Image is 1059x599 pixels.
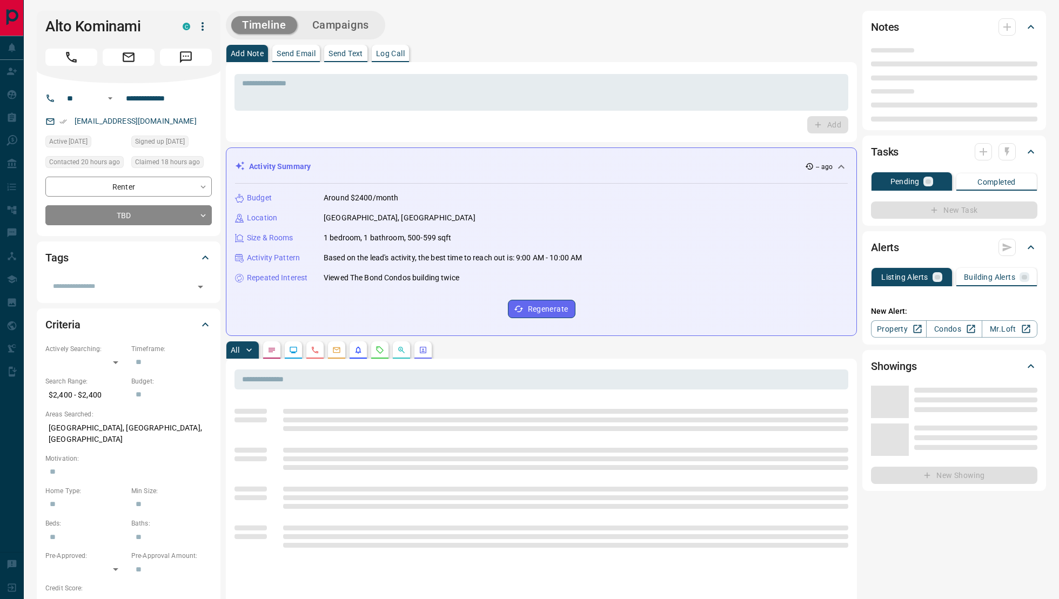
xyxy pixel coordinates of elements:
[247,192,272,204] p: Budget
[376,346,384,354] svg: Requests
[247,232,293,244] p: Size & Rooms
[231,16,297,34] button: Timeline
[45,344,126,354] p: Actively Searching:
[75,117,197,125] a: [EMAIL_ADDRESS][DOMAIN_NAME]
[49,157,120,167] span: Contacted 20 hours ago
[131,486,212,496] p: Min Size:
[45,454,212,463] p: Motivation:
[324,192,398,204] p: Around $2400/month
[508,300,575,318] button: Regenerate
[324,272,459,284] p: Viewed The Bond Condos building twice
[277,50,316,57] p: Send Email
[871,139,1037,165] div: Tasks
[354,346,363,354] svg: Listing Alerts
[871,358,917,375] h2: Showings
[982,320,1037,338] a: Mr.Loft
[816,162,833,172] p: -- ago
[267,346,276,354] svg: Notes
[397,346,406,354] svg: Opportunities
[45,136,126,151] div: Mon Oct 13 2025
[135,136,185,147] span: Signed up [DATE]
[289,346,298,354] svg: Lead Browsing Activity
[131,136,212,151] div: Mon Oct 13 2025
[890,178,920,185] p: Pending
[131,376,212,386] p: Budget:
[135,157,200,167] span: Claimed 18 hours ago
[376,50,405,57] p: Log Call
[231,346,239,354] p: All
[247,212,277,224] p: Location
[45,49,97,66] span: Call
[45,551,126,561] p: Pre-Approved:
[881,273,928,281] p: Listing Alerts
[45,312,212,338] div: Criteria
[45,409,212,419] p: Areas Searched:
[324,212,475,224] p: [GEOGRAPHIC_DATA], [GEOGRAPHIC_DATA]
[131,519,212,528] p: Baths:
[871,306,1037,317] p: New Alert:
[45,419,212,448] p: [GEOGRAPHIC_DATA], [GEOGRAPHIC_DATA], [GEOGRAPHIC_DATA]
[247,252,300,264] p: Activity Pattern
[160,49,212,66] span: Message
[247,272,307,284] p: Repeated Interest
[183,23,190,30] div: condos.ca
[45,205,212,225] div: TBD
[329,50,363,57] p: Send Text
[871,239,899,256] h2: Alerts
[311,346,319,354] svg: Calls
[131,344,212,354] p: Timeframe:
[193,279,208,294] button: Open
[45,156,126,171] div: Mon Oct 13 2025
[45,249,68,266] h2: Tags
[103,49,155,66] span: Email
[45,376,126,386] p: Search Range:
[231,50,264,57] p: Add Note
[324,232,452,244] p: 1 bedroom, 1 bathroom, 500-599 sqft
[871,143,899,160] h2: Tasks
[301,16,380,34] button: Campaigns
[131,551,212,561] p: Pre-Approval Amount:
[45,245,212,271] div: Tags
[964,273,1015,281] p: Building Alerts
[45,386,126,404] p: $2,400 - $2,400
[59,118,67,125] svg: Email Verified
[249,161,311,172] p: Activity Summary
[45,583,212,593] p: Credit Score:
[45,177,212,197] div: Renter
[871,320,927,338] a: Property
[419,346,427,354] svg: Agent Actions
[871,14,1037,40] div: Notes
[235,157,848,177] div: Activity Summary-- ago
[324,252,582,264] p: Based on the lead's activity, the best time to reach out is: 9:00 AM - 10:00 AM
[977,178,1016,186] p: Completed
[926,320,982,338] a: Condos
[45,18,166,35] h1: Alto Kominami
[45,519,126,528] p: Beds:
[45,486,126,496] p: Home Type:
[871,234,1037,260] div: Alerts
[871,353,1037,379] div: Showings
[45,316,81,333] h2: Criteria
[49,136,88,147] span: Active [DATE]
[332,346,341,354] svg: Emails
[131,156,212,171] div: Mon Oct 13 2025
[871,18,899,36] h2: Notes
[104,92,117,105] button: Open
